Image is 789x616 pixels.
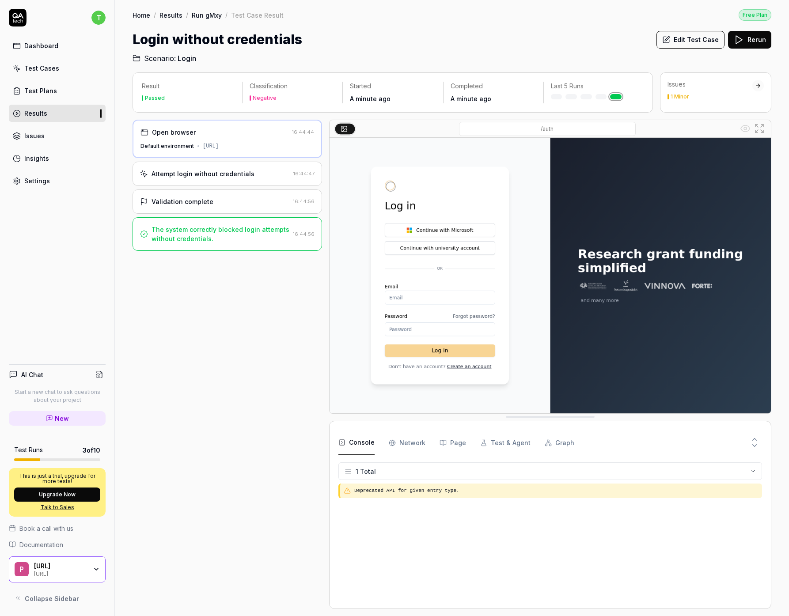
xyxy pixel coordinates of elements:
[15,562,29,576] span: P
[203,142,219,150] div: [URL]
[738,121,752,136] button: Show all interative elements
[9,540,106,549] a: Documentation
[250,82,335,91] p: Classification
[152,128,196,137] div: Open browser
[192,11,222,19] a: Run gMxy
[24,64,59,73] div: Test Cases
[152,225,289,243] div: The system correctly blocked login attempts without credentials.
[9,411,106,426] a: New
[752,121,766,136] button: Open in full screen
[480,431,531,455] button: Test & Agent
[34,562,87,570] div: Postdocs.ai
[83,446,100,455] span: 3 of 10
[186,11,188,19] div: /
[440,431,466,455] button: Page
[145,95,165,101] div: Passed
[91,9,106,26] button: t
[19,540,63,549] span: Documentation
[656,31,725,49] button: Edit Test Case
[354,487,759,495] pre: Deprecated API for given entry type.
[133,30,302,49] h1: Login without credentials
[24,131,45,140] div: Issues
[55,414,69,423] span: New
[350,82,436,91] p: Started
[728,31,771,49] button: Rerun
[24,176,50,185] div: Settings
[451,82,536,91] p: Completed
[739,9,771,21] button: Free Plan
[9,172,106,189] a: Settings
[292,129,314,135] time: 16:44:44
[9,105,106,122] a: Results
[24,86,57,95] div: Test Plans
[21,370,43,379] h4: AI Chat
[253,95,277,101] button: Negative
[34,570,87,577] div: [URL]
[545,431,574,455] button: Graph
[14,446,43,454] h5: Test Runs
[14,488,100,502] button: Upgrade Now
[330,138,771,413] img: Screenshot
[152,197,213,206] div: Validation complete
[142,53,176,64] span: Scenario:
[142,82,235,91] p: Result
[551,82,637,91] p: Last 5 Runs
[14,503,100,511] a: Talk to Sales
[24,154,49,163] div: Insights
[178,53,196,64] span: Login
[154,11,156,19] div: /
[293,198,315,204] time: 16:44:56
[140,142,194,150] div: Default environment
[9,556,106,583] button: P[URL][URL]
[25,594,79,603] span: Collapse Sidebar
[9,127,106,144] a: Issues
[671,94,689,99] div: 1 Minor
[231,11,284,19] div: Test Case Result
[293,231,315,237] time: 16:44:56
[293,170,315,177] time: 16:44:47
[350,95,391,102] time: A minute ago
[338,431,375,455] button: Console
[9,590,106,607] button: Collapse Sidebar
[9,60,106,77] a: Test Cases
[152,169,254,178] div: Attempt login without credentials
[133,11,150,19] a: Home
[9,82,106,99] a: Test Plans
[9,37,106,54] a: Dashboard
[225,11,228,19] div: /
[91,11,106,25] span: t
[159,11,182,19] a: Results
[19,524,73,533] span: Book a call with us
[14,473,100,484] p: This is just a trial, upgrade for more tests!
[389,431,425,455] button: Network
[24,41,58,50] div: Dashboard
[9,524,106,533] a: Book a call with us
[451,95,491,102] time: A minute ago
[9,150,106,167] a: Insights
[668,80,752,89] div: Issues
[133,53,196,64] a: Scenario:Login
[24,109,47,118] div: Results
[9,388,106,404] p: Start a new chat to ask questions about your project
